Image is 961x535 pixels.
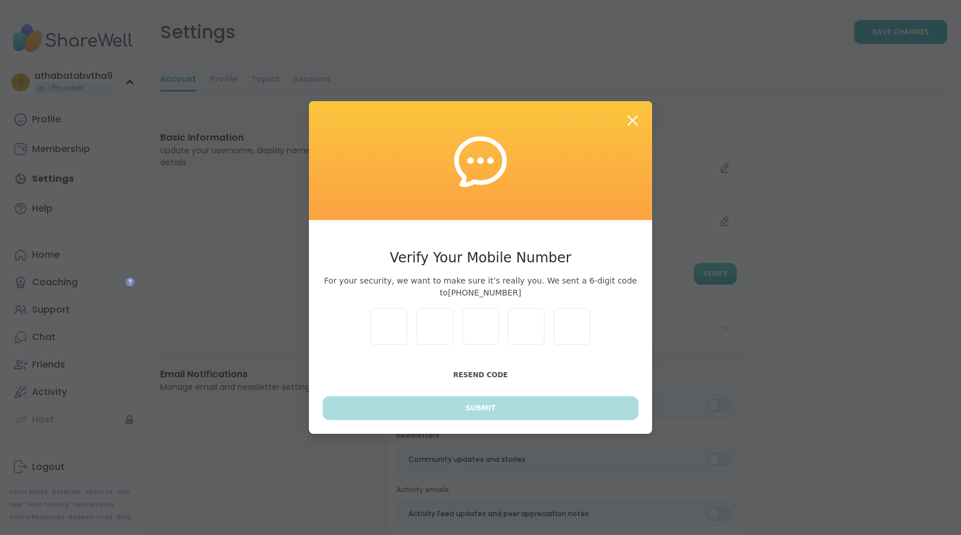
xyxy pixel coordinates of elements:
[323,363,638,387] button: Resend Code
[323,247,638,268] h3: Verify Your Mobile Number
[466,403,495,413] span: Submit
[323,275,638,299] span: For your security, we want to make sure it’s really you. We sent a 6-digit code to [PHONE_NUMBER]
[453,371,508,379] span: Resend Code
[323,396,638,420] button: Submit
[125,277,134,286] iframe: Spotlight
